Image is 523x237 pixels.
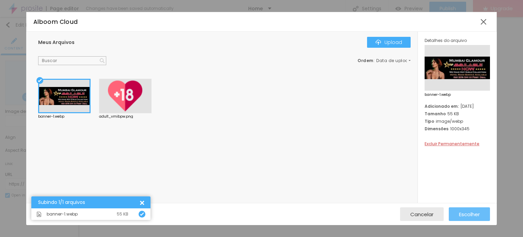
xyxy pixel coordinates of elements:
[376,40,381,45] img: Icone
[459,211,480,217] span: Escolher
[38,56,106,65] input: Buscar
[400,207,444,221] button: Cancelar
[425,141,479,147] span: Excluir Permanentemente
[38,39,75,46] span: Meus Arquivos
[425,118,434,124] span: Tipo
[117,212,128,216] div: 55 KB
[38,115,91,118] div: banner-1.webp
[425,111,446,117] span: Tamanho
[425,38,467,43] span: Detalhes do arquivo
[358,58,374,63] span: Ordem
[425,118,490,124] div: image/webp
[38,200,139,205] div: Subindo 1/1 arquivos
[358,59,411,63] div: :
[376,59,412,63] span: Data de upload
[425,103,459,109] span: Adicionado em:
[47,212,78,216] span: banner-1.webp
[376,40,402,45] div: Upload
[33,18,78,26] span: Alboom Cloud
[425,103,490,109] div: [DATE]
[100,58,105,63] img: Icone
[410,211,433,217] span: Cancelar
[449,207,490,221] button: Escolher
[140,212,144,216] img: Icone
[425,126,448,132] span: Dimensões
[425,93,490,97] span: banner-1.webp
[99,115,152,118] div: adult_vmibpw.png
[425,126,490,132] div: 1000x345
[36,212,42,217] img: Icone
[425,111,490,117] div: 55 KB
[367,37,411,48] button: IconeUpload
